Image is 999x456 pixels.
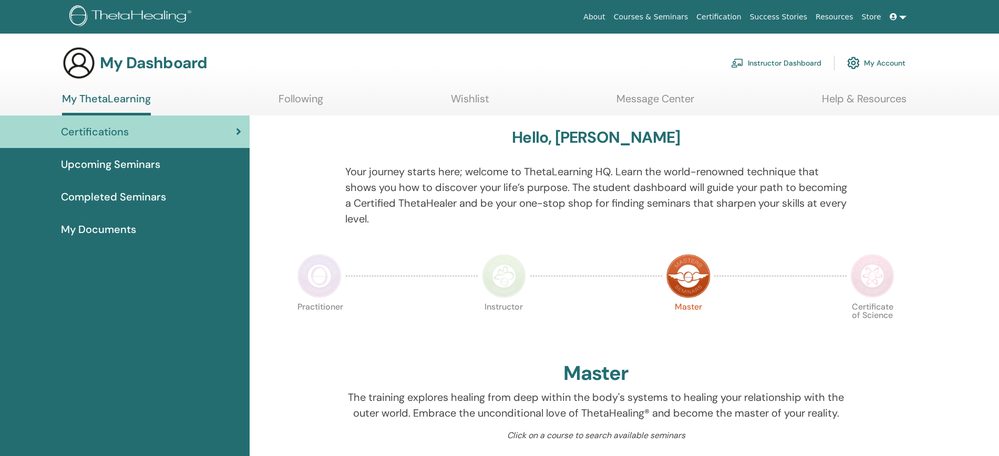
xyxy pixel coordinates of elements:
[61,124,129,140] span: Certifications
[847,54,860,72] img: cog.svg
[61,156,160,172] span: Upcoming Seminars
[692,7,745,27] a: Certification
[279,92,323,113] a: Following
[69,5,195,29] img: logo.png
[100,54,207,72] h3: My Dashboard
[482,254,526,298] img: Instructor
[731,51,821,75] a: Instructor Dashboard
[610,7,693,27] a: Courses & Seminars
[62,46,96,80] img: generic-user-icon.jpg
[666,303,710,347] p: Master
[811,7,858,27] a: Resources
[666,254,710,298] img: Master
[62,92,151,115] a: My ThetaLearning
[579,7,609,27] a: About
[345,389,847,421] p: The training explores healing from deep within the body's systems to healing your relationship wi...
[850,303,894,347] p: Certificate of Science
[847,51,905,75] a: My Account
[482,303,526,347] p: Instructor
[297,254,342,298] img: Practitioner
[451,92,489,113] a: Wishlist
[345,429,847,442] p: Click on a course to search available seminars
[731,58,744,68] img: chalkboard-teacher.svg
[858,7,885,27] a: Store
[616,92,694,113] a: Message Center
[297,303,342,347] p: Practitioner
[345,164,847,227] p: Your journey starts here; welcome to ThetaLearning HQ. Learn the world-renowned technique that sh...
[563,362,629,386] h2: Master
[61,189,166,205] span: Completed Seminars
[512,128,680,147] h3: Hello, [PERSON_NAME]
[746,7,811,27] a: Success Stories
[822,92,907,113] a: Help & Resources
[850,254,894,298] img: Certificate of Science
[61,221,136,237] span: My Documents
